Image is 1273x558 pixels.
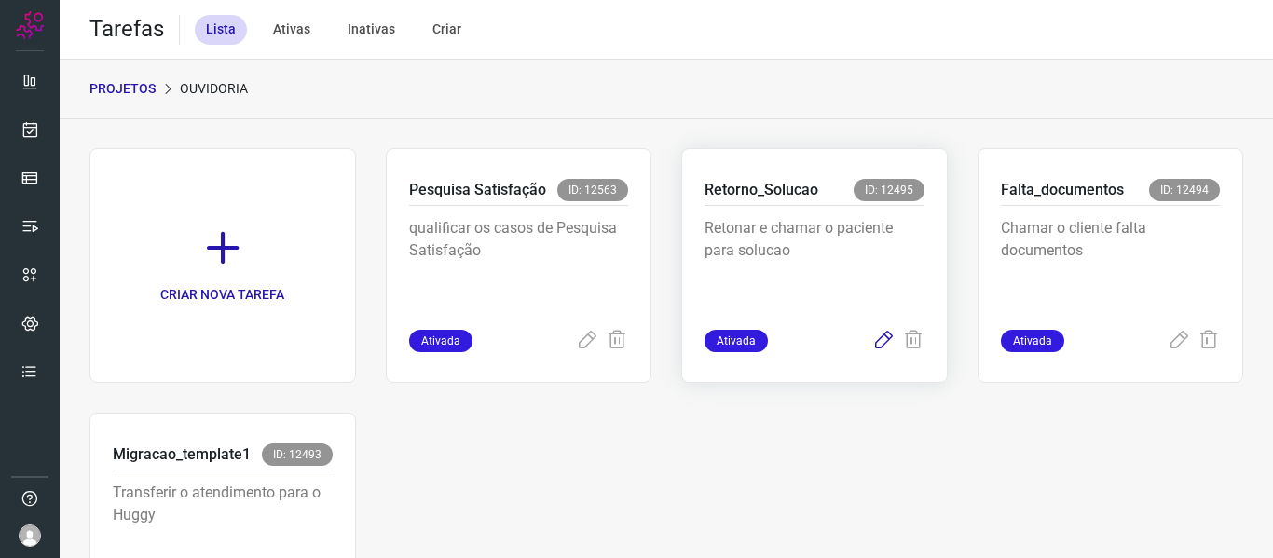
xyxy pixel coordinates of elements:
a: CRIAR NOVA TAREFA [89,148,356,383]
p: CRIAR NOVA TAREFA [160,285,284,305]
p: Retorno_Solucao [705,179,818,201]
span: ID: 12563 [557,179,628,201]
div: Ativas [262,15,322,45]
span: Ativada [409,330,472,352]
p: Retonar e chamar o paciente para solucao [705,217,924,310]
div: Criar [421,15,472,45]
img: avatar-user-boy.jpg [19,524,41,547]
span: Ativada [1001,330,1064,352]
div: Inativas [336,15,406,45]
span: ID: 12493 [262,443,333,466]
span: Ativada [705,330,768,352]
h2: Tarefas [89,16,164,43]
p: Migracao_template1 [113,443,251,466]
p: Falta_documentos [1001,179,1124,201]
img: Logo [16,11,44,39]
div: Lista [195,15,247,45]
p: Ouvidoria [180,79,248,99]
p: Pesquisa Satisfação [409,179,546,201]
span: ID: 12494 [1149,179,1220,201]
p: Chamar o cliente falta documentos [1001,217,1221,310]
span: ID: 12495 [854,179,924,201]
p: qualificar os casos de Pesquisa Satisfação [409,217,629,310]
p: PROJETOS [89,79,156,99]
